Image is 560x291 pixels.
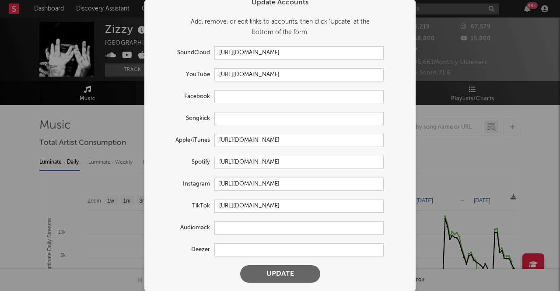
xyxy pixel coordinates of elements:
label: Songkick [153,113,214,124]
label: Spotify [153,157,214,168]
label: Apple/iTunes [153,135,214,146]
div: Add, remove, or edit links to accounts, then click 'Update' at the bottom of the form. [153,17,407,38]
label: TikTok [153,201,214,211]
button: Update [240,265,320,283]
label: Facebook [153,91,214,102]
label: Deezer [153,245,214,255]
label: Audiomack [153,223,214,233]
label: SoundCloud [153,48,214,58]
label: YouTube [153,70,214,80]
label: Instagram [153,179,214,189]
